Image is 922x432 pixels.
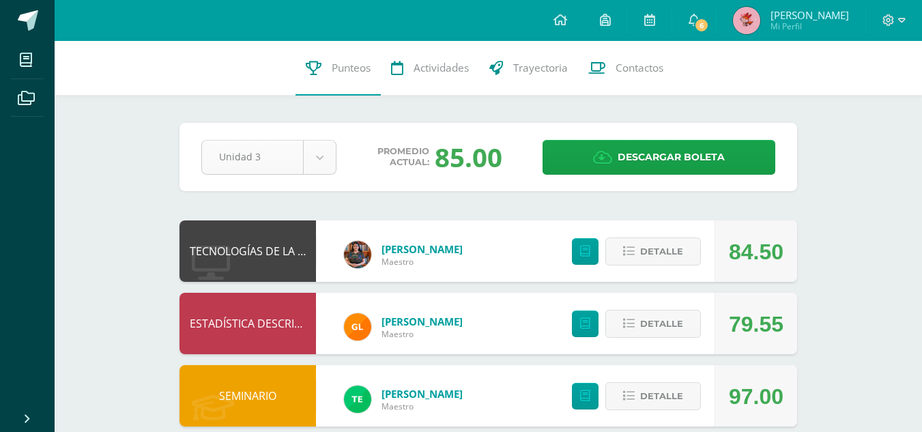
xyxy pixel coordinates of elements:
a: [PERSON_NAME] [381,242,463,256]
button: Detalle [605,237,701,265]
span: Detalle [640,384,683,409]
div: 85.00 [435,139,502,175]
img: c0eb676bdbe1978448993a07a0686fd3.png [733,7,760,34]
img: 7115e4ef1502d82e30f2a52f7cb22b3f.png [344,313,371,341]
span: Detalle [640,311,683,336]
div: TECNOLOGÍAS DE LA INFORMACIÓN Y LA COMUNICACIÓN 5 [179,220,316,282]
a: [PERSON_NAME] [381,387,463,401]
a: Trayectoria [479,41,578,96]
span: Descargar boleta [618,141,725,174]
span: [PERSON_NAME] [770,8,849,22]
span: Maestro [381,401,463,412]
a: Descargar boleta [543,140,775,175]
a: Unidad 3 [202,141,336,174]
img: 60a759e8b02ec95d430434cf0c0a55c7.png [344,241,371,268]
span: Maestro [381,328,463,340]
div: SEMINARIO [179,365,316,427]
span: Mi Perfil [770,20,849,32]
img: 43d3dab8d13cc64d9a3940a0882a4dc3.png [344,386,371,413]
div: 84.50 [729,221,783,283]
span: Promedio actual: [377,146,429,168]
button: Detalle [605,382,701,410]
a: Actividades [381,41,479,96]
div: 79.55 [729,293,783,355]
span: Unidad 3 [219,141,286,173]
a: Punteos [296,41,381,96]
span: Contactos [616,61,663,75]
a: [PERSON_NAME] [381,315,463,328]
span: 6 [694,18,709,33]
span: Actividades [414,61,469,75]
span: Punteos [332,61,371,75]
button: Detalle [605,310,701,338]
span: Maestro [381,256,463,268]
div: 97.00 [729,366,783,427]
a: Contactos [578,41,674,96]
div: ESTADÍSTICA DESCRIPTIVA [179,293,316,354]
span: Trayectoria [513,61,568,75]
span: Detalle [640,239,683,264]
